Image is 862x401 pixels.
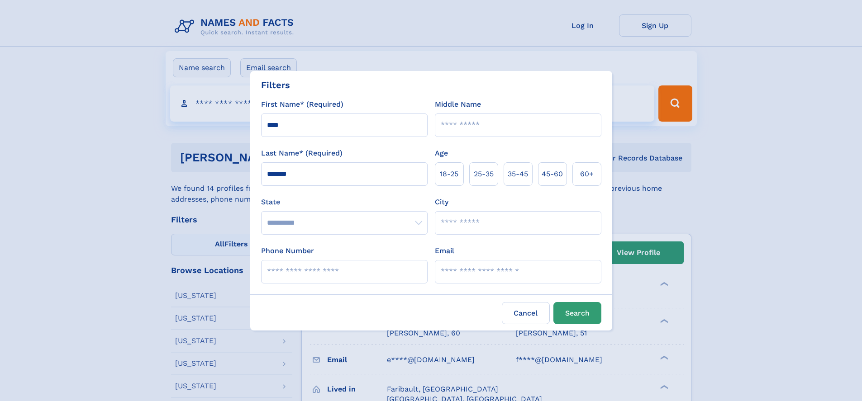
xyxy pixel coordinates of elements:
[261,148,343,159] label: Last Name* (Required)
[553,302,601,324] button: Search
[261,99,343,110] label: First Name* (Required)
[474,169,494,179] span: 25‑35
[440,169,458,179] span: 18‑25
[435,245,454,256] label: Email
[261,78,290,92] div: Filters
[580,169,594,179] span: 60+
[261,245,314,256] label: Phone Number
[502,302,550,324] label: Cancel
[435,197,448,208] label: City
[261,197,428,208] label: State
[508,169,528,179] span: 35‑45
[435,148,448,159] label: Age
[542,169,563,179] span: 45‑60
[435,99,481,110] label: Middle Name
